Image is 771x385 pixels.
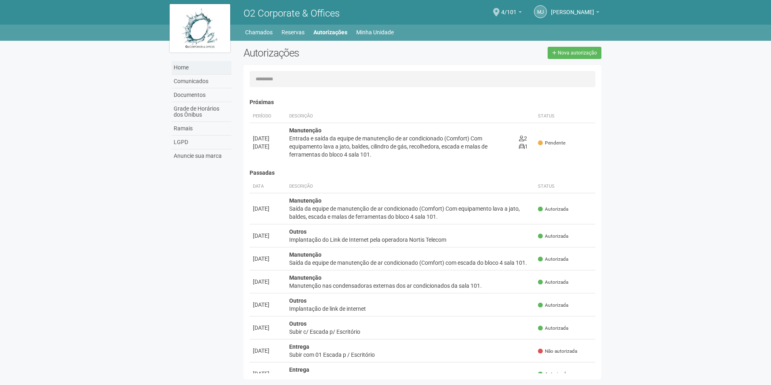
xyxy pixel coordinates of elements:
[244,8,340,19] span: O2 Corporate & Offices
[534,5,547,18] a: MJ
[245,27,273,38] a: Chamados
[253,205,283,213] div: [DATE]
[289,197,321,204] strong: Manutenção
[250,110,286,123] th: Período
[289,320,307,327] strong: Outros
[289,343,309,350] strong: Entrega
[286,180,535,193] th: Descrição
[250,99,596,105] h4: Próximas
[170,4,230,52] img: logo.jpg
[253,134,283,142] div: [DATE]
[253,142,283,151] div: [DATE]
[289,351,532,359] div: Subir com 01 Escada p / Escritório
[558,50,597,56] span: Nova autorização
[253,255,283,263] div: [DATE]
[253,232,283,240] div: [DATE]
[551,1,594,15] span: Marcelle Junqueiro
[282,27,305,38] a: Reservas
[289,205,532,221] div: Saída da equipe de manutenção de ar condicionado (Comfort) Com equipamento lava a jato, baldes, e...
[244,47,416,59] h2: Autorizações
[538,348,577,355] span: Não autorizada
[289,366,309,373] strong: Entrega
[289,282,532,290] div: Manutenção nas condensadoras externas dos ar condicionados da sala 101.
[538,233,568,240] span: Autorizada
[501,10,522,17] a: 4/101
[551,10,599,17] a: [PERSON_NAME]
[250,170,596,176] h4: Passadas
[519,135,527,142] span: 2
[289,259,532,267] div: Saída da equipe de manutenção de ar condicionado (Comfort) com escada do bloco 4 sala 101.
[538,302,568,309] span: Autorizada
[289,236,532,244] div: Implantação do Link de Internet pela operadora Nortis Telecom
[253,301,283,309] div: [DATE]
[253,370,283,378] div: [DATE]
[289,134,513,159] div: Entrada e saída da equipe de manutenção de ar condicionado (Comfort) Com equipamento lava a jato,...
[548,47,601,59] a: Nova autorização
[253,278,283,286] div: [DATE]
[538,371,568,378] span: Autorizada
[289,228,307,235] strong: Outros
[289,127,321,134] strong: Manutenção
[253,324,283,332] div: [DATE]
[538,279,568,286] span: Autorizada
[172,75,231,88] a: Comunicados
[289,305,532,313] div: Implantação de link de internet
[172,149,231,163] a: Anuncie sua marca
[172,136,231,149] a: LGPD
[289,274,321,281] strong: Manutenção
[172,122,231,136] a: Ramais
[172,102,231,122] a: Grade de Horários dos Ônibus
[538,140,565,146] span: Pendente
[172,61,231,75] a: Home
[535,110,595,123] th: Status
[250,180,286,193] th: Data
[289,251,321,258] strong: Manutenção
[538,206,568,213] span: Autorizada
[535,180,595,193] th: Status
[253,347,283,355] div: [DATE]
[519,143,528,150] span: 1
[356,27,394,38] a: Minha Unidade
[286,110,516,123] th: Descrição
[172,88,231,102] a: Documentos
[313,27,347,38] a: Autorizações
[538,325,568,332] span: Autorizada
[501,1,517,15] span: 4/101
[538,256,568,263] span: Autorizada
[289,297,307,304] strong: Outros
[289,328,532,336] div: Subir c/ Escada p/ Escritório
